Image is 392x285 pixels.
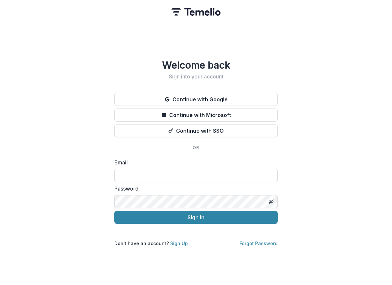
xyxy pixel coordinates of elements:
a: Sign Up [170,241,188,246]
button: Continue with SSO [114,124,278,137]
a: Forgot Password [239,241,278,246]
button: Sign In [114,211,278,224]
label: Email [114,159,274,166]
h2: Sign into your account [114,74,278,80]
button: Toggle password visibility [266,196,276,207]
h1: Welcome back [114,59,278,71]
button: Continue with Google [114,93,278,106]
label: Password [114,185,274,193]
img: Temelio [171,8,220,16]
p: Don't have an account? [114,240,188,247]
button: Continue with Microsoft [114,109,278,122]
